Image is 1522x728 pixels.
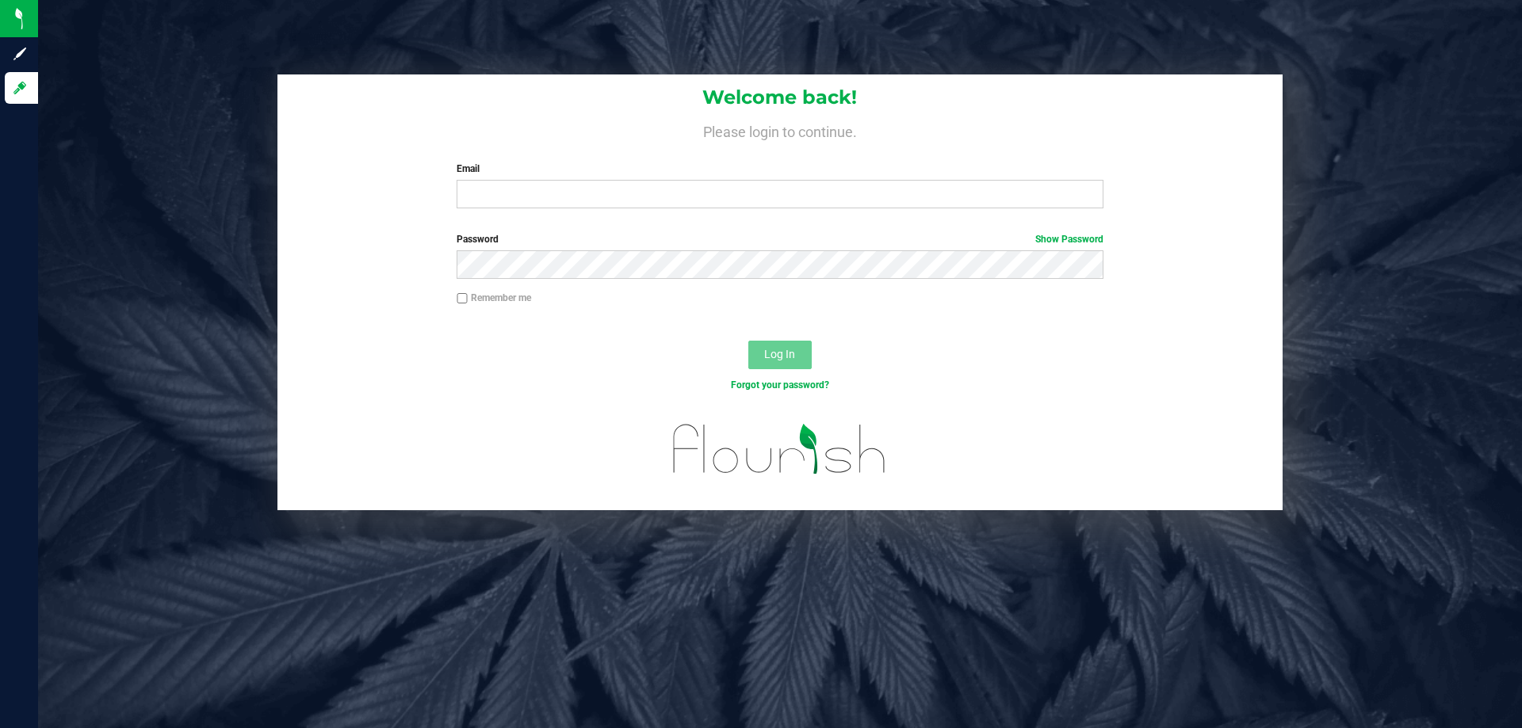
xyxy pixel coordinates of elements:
[748,341,812,369] button: Log In
[12,46,28,62] inline-svg: Sign up
[654,409,905,490] img: flourish_logo.svg
[764,348,795,360] span: Log In
[731,379,829,391] a: Forgot your password?
[12,80,28,96] inline-svg: Log in
[1035,234,1103,245] a: Show Password
[277,87,1283,108] h1: Welcome back!
[457,234,499,245] span: Password
[457,162,1103,176] label: Email
[457,291,531,305] label: Remember me
[277,120,1283,139] h4: Please login to continue.
[457,293,468,304] input: Remember me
